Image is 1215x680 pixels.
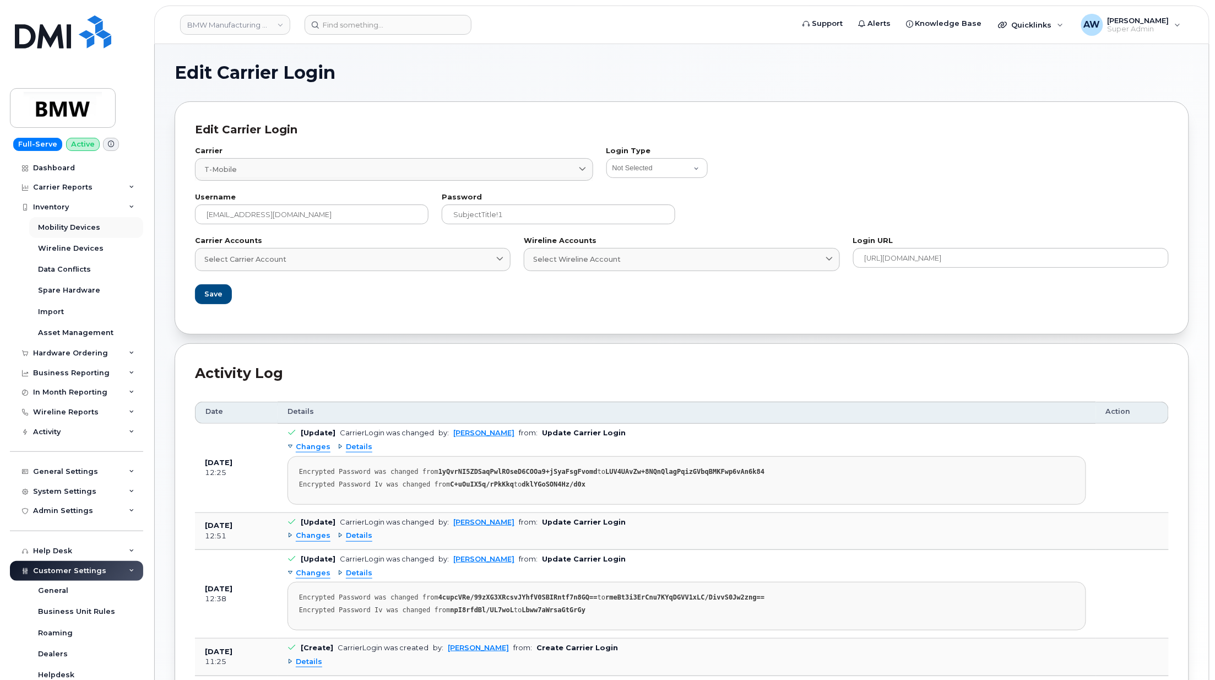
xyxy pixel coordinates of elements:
div: Encrypted Password Iv was changed from to [299,481,1075,489]
span: Changes [296,531,330,541]
a: Select Wireline Account [524,248,839,271]
b: Update Carrier Login [542,429,626,437]
span: Changes [296,568,330,579]
span: Edit Carrier Login [175,64,335,81]
span: by: [438,555,449,563]
span: Details [346,531,372,541]
strong: npI8rfdBl/UL7woL [451,606,514,614]
span: Details [288,407,314,417]
div: 12:25 [205,468,268,478]
iframe: Messenger Launcher [1167,632,1207,672]
div: Encrypted Password was changed from to [299,593,1075,602]
th: Action [1096,402,1169,424]
div: 12:38 [205,594,268,604]
label: Login URL [853,238,1169,245]
div: CarrierLogin was changed [340,518,434,526]
label: Password [442,194,675,201]
strong: rmeBt3i3ErCnu7KYqDGVV1xLC/DivvS0Jw2zng== [605,593,764,601]
div: 12:51 [205,531,268,541]
span: Select Wireline Account [533,254,621,265]
strong: Lbww7aWrsaGtGrGy [522,606,586,614]
b: [DATE] [205,521,232,530]
span: from: [513,644,532,652]
span: by: [438,429,449,437]
strong: 4cupcVRe/99zXG3XRcsvJYhfV0SBIRntf7n8GQ== [438,593,598,601]
b: [Update] [301,429,335,437]
span: from: [519,555,538,563]
span: by: [433,644,443,652]
label: Login Type [606,148,1169,155]
span: Save [204,289,223,299]
b: Update Carrier Login [542,518,626,526]
a: [PERSON_NAME] [453,518,514,526]
b: [Update] [301,518,335,526]
b: Update Carrier Login [542,555,626,563]
strong: LUV4UAvZw+8NQnQlagPqizGVbqBMKFwp6vAn6k84 [605,468,764,476]
span: from: [519,518,538,526]
div: CarrierLogin was created [338,644,428,652]
span: Date [205,407,223,417]
span: from: [519,429,538,437]
button: Save [195,284,232,304]
div: CarrierLogin was changed [340,429,434,437]
a: T-Mobile [195,158,593,181]
label: Username [195,194,428,201]
div: 11:25 [205,657,268,667]
label: Carrier [195,148,593,155]
div: Encrypted Password Iv was changed from to [299,606,1075,614]
div: Encrypted Password was changed from to [299,468,1075,476]
strong: dklYGoSON4Hz/d0x [522,481,586,488]
div: CarrierLogin was changed [340,555,434,563]
span: Select Carrier Account [204,254,286,265]
label: Carrier Accounts [195,238,511,245]
b: [Update] [301,555,335,563]
a: Select Carrier Account [195,248,511,271]
span: Changes [296,442,330,452]
label: Wireline Accounts [524,238,839,245]
span: by: [438,518,449,526]
strong: 1yQvrNI5ZDSaqPwlROseD6COOa9+jSyaFsgFvomd [438,468,598,476]
a: [PERSON_NAME] [453,555,514,563]
b: Create Carrier Login [536,644,618,652]
b: [Create] [301,644,333,652]
div: Edit Carrier Login [195,122,1169,138]
b: [DATE] [205,585,232,593]
b: [DATE] [205,647,232,656]
span: T-Mobile [204,164,237,175]
b: [DATE] [205,458,232,467]
a: [PERSON_NAME] [453,429,514,437]
span: Details [296,657,322,667]
div: Activity Log [195,364,1169,384]
strong: C+uOuIX5q/rPkKkq [451,481,514,488]
span: Details [346,568,372,579]
span: Details [346,442,372,452]
a: [PERSON_NAME] [448,644,509,652]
